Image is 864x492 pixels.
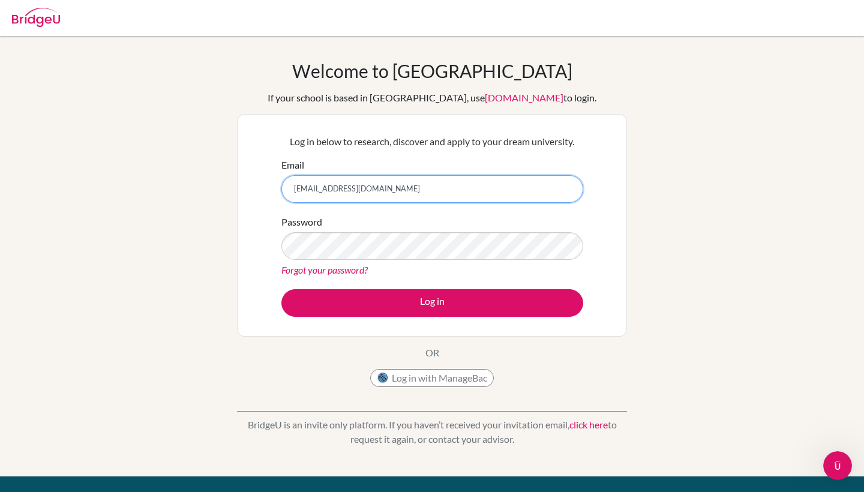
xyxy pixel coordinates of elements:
[292,60,572,82] h1: Welcome to [GEOGRAPHIC_DATA]
[823,451,852,480] iframe: Intercom live chat
[281,289,583,317] button: Log in
[569,419,608,430] a: click here
[281,215,322,229] label: Password
[425,346,439,360] p: OR
[12,8,60,27] img: Bridge-U
[237,418,627,446] p: BridgeU is an invite only platform. If you haven’t received your invitation email, to request it ...
[370,369,494,387] button: Log in with ManageBac
[281,158,304,172] label: Email
[485,92,563,103] a: [DOMAIN_NAME]
[281,134,583,149] p: Log in below to research, discover and apply to your dream university.
[281,264,368,275] a: Forgot your password?
[268,91,596,105] div: If your school is based in [GEOGRAPHIC_DATA], use to login.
